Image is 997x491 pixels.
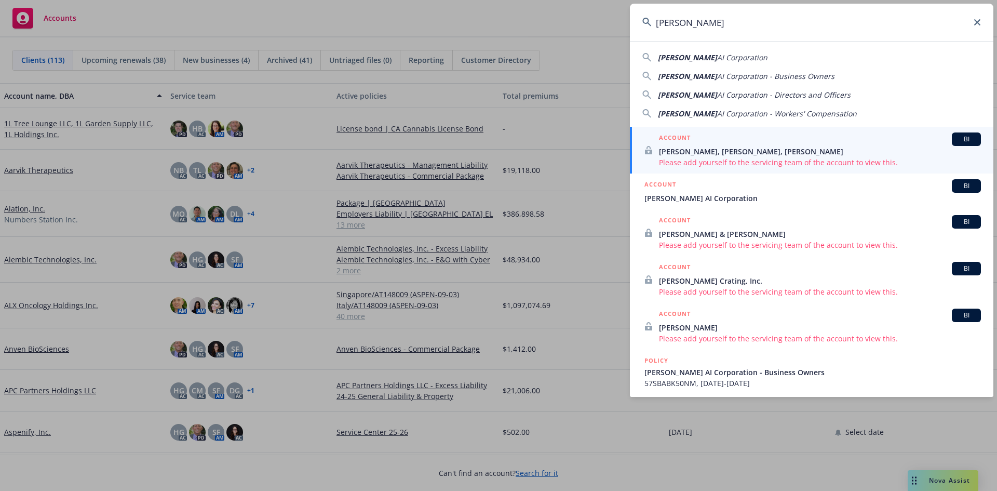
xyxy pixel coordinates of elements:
a: ACCOUNTBI[PERSON_NAME] Crating, Inc.Please add yourself to the servicing team of the account to v... [630,256,993,303]
a: POLICY[PERSON_NAME] AI Corporation - Business Owners57SBABK50NM, [DATE]-[DATE] [630,350,993,394]
span: [PERSON_NAME], [PERSON_NAME], [PERSON_NAME] [659,146,981,157]
span: Please add yourself to the servicing team of the account to view this. [659,240,981,250]
h5: POLICY [644,355,668,366]
span: [PERSON_NAME] & [PERSON_NAME] [659,229,981,240]
h5: ACCOUNT [659,215,691,228]
a: ACCOUNTBI[PERSON_NAME] & [PERSON_NAME]Please add yourself to the servicing team of the account to... [630,209,993,256]
input: Search... [630,4,993,41]
span: BI [956,135,977,144]
a: ACCOUNTBI[PERSON_NAME], [PERSON_NAME], [PERSON_NAME]Please add yourself to the servicing team of ... [630,127,993,174]
span: [PERSON_NAME] AI Corporation - Business Owners [644,367,981,378]
span: BI [956,217,977,227]
span: [PERSON_NAME] [658,90,717,100]
span: [PERSON_NAME] [658,71,717,81]
span: AI Corporation - Workers' Compensation [717,109,857,118]
span: BI [956,311,977,320]
span: AI Corporation [717,52,767,62]
span: Please add yourself to the servicing team of the account to view this. [659,286,981,297]
span: Please add yourself to the servicing team of the account to view this. [659,333,981,344]
span: [PERSON_NAME] AI Corporation [644,193,981,204]
span: AI Corporation - Directors and Officers [717,90,851,100]
span: [PERSON_NAME] [658,109,717,118]
span: [PERSON_NAME] [659,322,981,333]
span: [PERSON_NAME] Crating, Inc. [659,275,981,286]
h5: ACCOUNT [659,309,691,321]
span: BI [956,181,977,191]
span: AI Corporation - Business Owners [717,71,834,81]
span: 57SBABK50NM, [DATE]-[DATE] [644,378,981,389]
h5: ACCOUNT [659,132,691,145]
h5: ACCOUNT [644,179,676,192]
a: ACCOUNTBI[PERSON_NAME]Please add yourself to the servicing team of the account to view this. [630,303,993,350]
h5: ACCOUNT [659,262,691,274]
a: ACCOUNTBI[PERSON_NAME] AI Corporation [630,174,993,209]
span: Please add yourself to the servicing team of the account to view this. [659,157,981,168]
span: BI [956,264,977,273]
span: [PERSON_NAME] [658,52,717,62]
